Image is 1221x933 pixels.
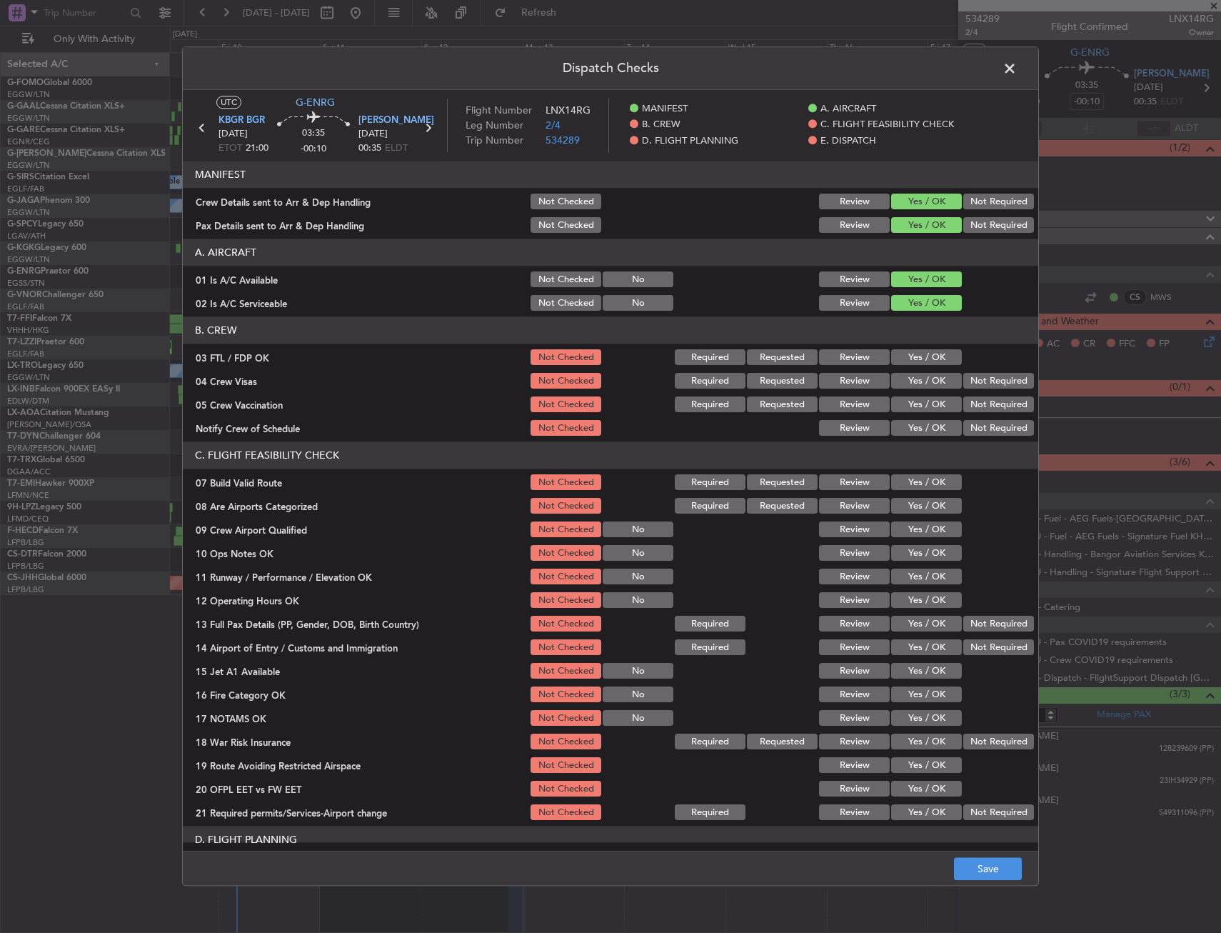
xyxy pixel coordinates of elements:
[891,546,962,562] button: Yes / OK
[891,687,962,703] button: Yes / OK
[891,397,962,413] button: Yes / OK
[963,194,1034,210] button: Not Required
[891,664,962,679] button: Yes / OK
[963,397,1034,413] button: Not Required
[963,218,1034,234] button: Not Required
[891,640,962,656] button: Yes / OK
[891,711,962,727] button: Yes / OK
[963,805,1034,821] button: Not Required
[963,421,1034,436] button: Not Required
[891,475,962,491] button: Yes / OK
[963,734,1034,750] button: Not Required
[891,499,962,514] button: Yes / OK
[891,522,962,538] button: Yes / OK
[891,218,962,234] button: Yes / OK
[891,805,962,821] button: Yes / OK
[891,734,962,750] button: Yes / OK
[891,194,962,210] button: Yes / OK
[891,296,962,311] button: Yes / OK
[963,617,1034,632] button: Not Required
[954,858,1022,881] button: Save
[891,782,962,797] button: Yes / OK
[891,758,962,774] button: Yes / OK
[891,421,962,436] button: Yes / OK
[891,272,962,288] button: Yes / OK
[891,617,962,632] button: Yes / OK
[891,593,962,609] button: Yes / OK
[963,374,1034,389] button: Not Required
[183,47,1038,90] header: Dispatch Checks
[891,569,962,585] button: Yes / OK
[891,374,962,389] button: Yes / OK
[891,350,962,366] button: Yes / OK
[963,640,1034,656] button: Not Required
